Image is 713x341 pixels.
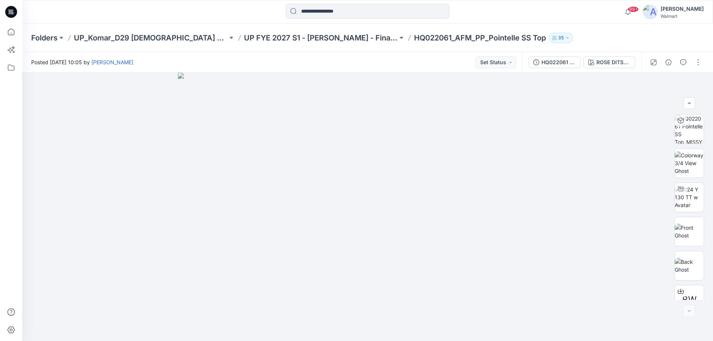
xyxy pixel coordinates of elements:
[628,6,639,12] span: 99+
[643,4,658,19] img: avatar
[178,73,558,341] img: eyJhbGciOiJIUzI1NiIsImtpZCI6IjAiLCJzbHQiOiJzZXMiLCJ0eXAiOiJKV1QifQ.eyJkYXRhIjp7InR5cGUiOiJzdG9yYW...
[682,293,697,306] span: BW
[662,56,674,68] button: Details
[74,33,228,43] a: UP_Komar_D29 [DEMOGRAPHIC_DATA] Sleep
[596,58,631,66] div: ROSE DITSY V3 CW9
[31,58,133,66] span: Posted [DATE] 10:05 by
[549,33,573,43] button: 35
[675,151,704,175] img: Colorway 3/4 View Ghost
[558,34,564,42] p: 35
[675,258,704,273] img: Back Ghost
[675,224,704,239] img: Front Ghost
[414,33,546,43] p: HQ022061_AFM_PP_Pointelle SS Top
[541,58,576,66] div: HQ022061 Pointelle SS Top_MISSY
[675,186,704,209] img: 2024 Y 130 TT w Avatar
[661,4,704,13] div: [PERSON_NAME]
[675,115,704,144] img: HQ022061 Pointelle SS Top_MISSY ROSE DITSY V3 CW9
[31,33,58,43] a: Folders
[661,13,704,19] div: Walmart
[91,59,133,65] a: [PERSON_NAME]
[528,56,580,68] button: HQ022061 Pointelle SS Top_MISSY
[583,56,635,68] button: ROSE DITSY V3 CW9
[244,33,398,43] a: UP FYE 2027 S1 - [PERSON_NAME] - Final Approval Board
